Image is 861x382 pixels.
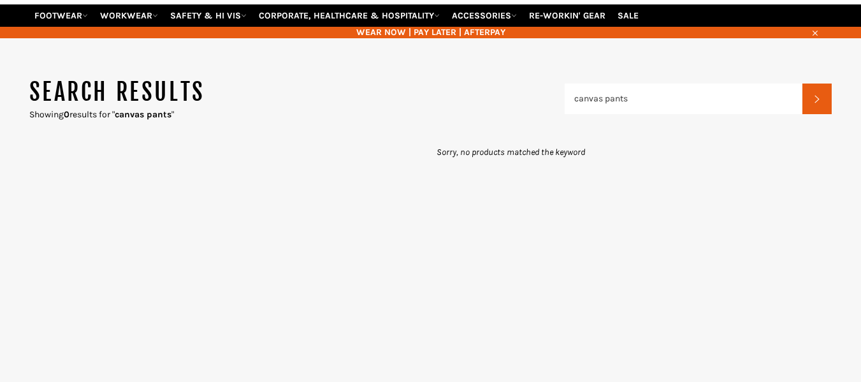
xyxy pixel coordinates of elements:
span: WEAR NOW | PAY LATER | AFTERPAY [29,26,832,38]
strong: canvas pants [115,109,171,120]
p: Showing results for " " [29,108,565,121]
a: RE-WORKIN' GEAR [524,4,611,27]
strong: 0 [64,109,69,120]
a: CORPORATE, HEALTHCARE & HOSPITALITY [254,4,445,27]
em: Sorry, no products matched the keyword [437,147,585,158]
a: FOOTWEAR [29,4,93,27]
a: SAFETY & HI VIS [165,4,252,27]
a: ACCESSORIES [447,4,522,27]
a: SALE [612,4,644,27]
h1: Search results [29,77,565,108]
input: Search [565,84,803,114]
a: WORKWEAR [95,4,163,27]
